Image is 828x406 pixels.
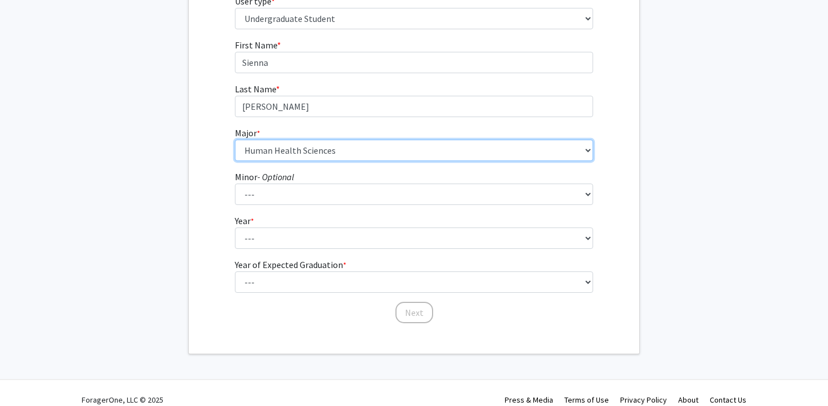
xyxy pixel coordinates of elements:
iframe: Chat [8,355,48,398]
a: Terms of Use [564,395,609,405]
a: Contact Us [710,395,746,405]
a: About [678,395,698,405]
label: Year [235,214,254,227]
i: - Optional [257,171,294,182]
span: First Name [235,39,277,51]
label: Year of Expected Graduation [235,258,346,271]
a: Privacy Policy [620,395,667,405]
label: Major [235,126,260,140]
button: Next [395,302,433,323]
span: Last Name [235,83,276,95]
a: Press & Media [505,395,553,405]
label: Minor [235,170,294,184]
